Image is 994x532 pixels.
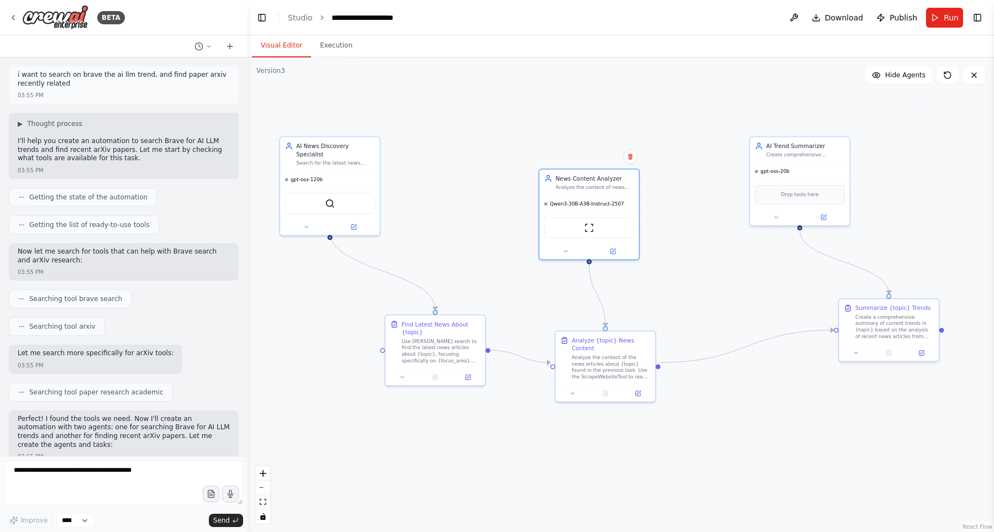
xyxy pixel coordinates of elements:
[256,481,270,495] button: zoom out
[555,175,634,183] div: News Content Analyzer
[555,184,634,191] div: Analyze the content of news articles about {topic}, extracting key insights, developments, and fi...
[572,336,650,352] div: Analyze {topic} News Content
[590,246,636,256] button: Open in side panel
[20,516,48,525] span: Improve
[325,199,335,209] img: SerperDevTool
[311,34,361,57] button: Execution
[256,509,270,524] button: toggle interactivity
[256,466,270,524] div: React Flow controls
[490,346,550,367] g: Edge from 9913889b-ef00-4e02-8020-cba2e8b31765 to a07774d3-96b6-4b3e-837f-ef3c13460237
[749,136,850,227] div: AI Trend SummarizerCreate comprehensive summaries of current trends in {topic} based on news anal...
[296,142,375,158] div: AI News Discovery Specialist
[279,136,380,236] div: AI News Discovery SpecialistSearch for the latest news about {topic} using [PERSON_NAME] search, ...
[326,232,439,310] g: Edge from 8be5647d-7410-4f4e-90fc-30996f31126b to 9913889b-ef00-4e02-8020-cba2e8b31765
[872,8,922,28] button: Publish
[4,513,52,528] button: Improve
[550,201,624,207] span: Qwen3-30B-A3B-Instruct-2507
[18,119,82,128] button: ▶Thought process
[807,8,868,28] button: Download
[209,514,243,527] button: Send
[855,314,934,340] div: Create a comprehensive summary of current trends in {topic} based on the analysis of recent news ...
[970,10,985,25] button: Show right sidebar
[944,12,959,23] span: Run
[855,304,930,312] div: Summarize {topic} Trends
[256,66,285,75] div: Version 3
[213,516,230,525] span: Send
[402,320,480,336] div: Find Latest News About {topic}
[27,119,82,128] span: Thought process
[97,11,125,24] div: BETA
[18,137,230,163] p: I'll help you create an automation to search Brave for AI LLM trends and find recent arXiv papers...
[796,230,893,294] g: Edge from 27ddcbe2-ab19-441d-b427-197d6ccc3156 to 54c80167-c420-4967-8c64-e69633be5a40
[585,264,609,326] g: Edge from 8f336d87-ef76-448a-b71f-09b4dbf4f079 to a07774d3-96b6-4b3e-837f-ef3c13460237
[584,223,594,233] img: ScrapeWebsiteTool
[908,348,935,358] button: Open in side panel
[18,361,44,370] div: 03:55 PM
[766,142,845,150] div: AI Trend Summarizer
[18,71,230,88] p: i want to search on brave the ai llm trend, and find paper arxiv recently related
[18,247,230,265] p: Now let me search for tools that can help with Brave search and arXiv research:
[623,149,638,164] button: Delete node
[402,338,480,364] div: Use [PERSON_NAME] search to find the latest news articles about {topic}, focusing specifically on...
[18,268,44,276] div: 03:55 PM
[254,10,270,25] button: Hide left sidebar
[256,466,270,481] button: zoom in
[296,160,375,166] div: Search for the latest news about {topic} using [PERSON_NAME] search, focusing on finding current ...
[221,40,239,53] button: Start a new chat
[454,372,482,382] button: Open in side panel
[256,495,270,509] button: fit view
[291,176,323,183] span: gpt-oss-120b
[288,13,313,22] a: Studio
[766,152,845,159] div: Create comprehensive summaries of current trends in {topic} based on news analysis, identifying k...
[18,166,44,175] div: 03:55 PM
[29,193,148,202] span: Getting the state of the automation
[18,119,23,128] span: ▶
[18,415,230,449] p: Perfect! I found the tools we need. Now I'll create an automation with two agents: one for search...
[660,326,834,366] g: Edge from a07774d3-96b6-4b3e-837f-ef3c13460237 to 54c80167-c420-4967-8c64-e69633be5a40
[418,372,453,382] button: No output available
[18,452,44,461] div: 03:55 PM
[190,40,217,53] button: Switch to previous chat
[555,331,656,403] div: Analyze {topic} News ContentAnalyze the content of the news articles about {topic} found in the p...
[781,191,819,199] span: Drop tools here
[22,5,88,30] img: Logo
[29,322,96,331] span: Searching tool arxiv
[18,349,173,358] p: Let me search more specifically for arXiv tools:
[331,222,377,232] button: Open in side panel
[890,12,917,23] span: Publish
[29,294,122,303] span: Searching tool brave search
[825,12,864,23] span: Download
[203,486,219,502] button: Upload files
[885,71,925,80] span: Hide Agents
[385,314,486,386] div: Find Latest News About {topic}Use [PERSON_NAME] search to find the latest news articles about {to...
[572,354,650,380] div: Analyze the content of the news articles about {topic} found in the previous task. Use the Scrape...
[222,486,239,502] button: Click to speak your automation idea
[252,34,311,57] button: Visual Editor
[539,168,640,260] div: News Content AnalyzerAnalyze the content of news articles about {topic}, extracting key insights,...
[963,524,992,530] a: React Flow attribution
[865,66,932,84] button: Hide Agents
[838,298,939,362] div: Summarize {topic} TrendsCreate a comprehensive summary of current trends in {topic} based on the ...
[760,168,789,175] span: gpt-oss-20b
[926,8,963,28] button: Run
[588,388,623,398] button: No output available
[29,388,164,397] span: Searching tool paper research academic
[872,348,906,358] button: No output available
[288,12,393,23] nav: breadcrumb
[801,213,846,223] button: Open in side panel
[18,91,44,99] div: 03:55 PM
[29,220,150,229] span: Getting the list of ready-to-use tools
[624,388,652,398] button: Open in side panel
